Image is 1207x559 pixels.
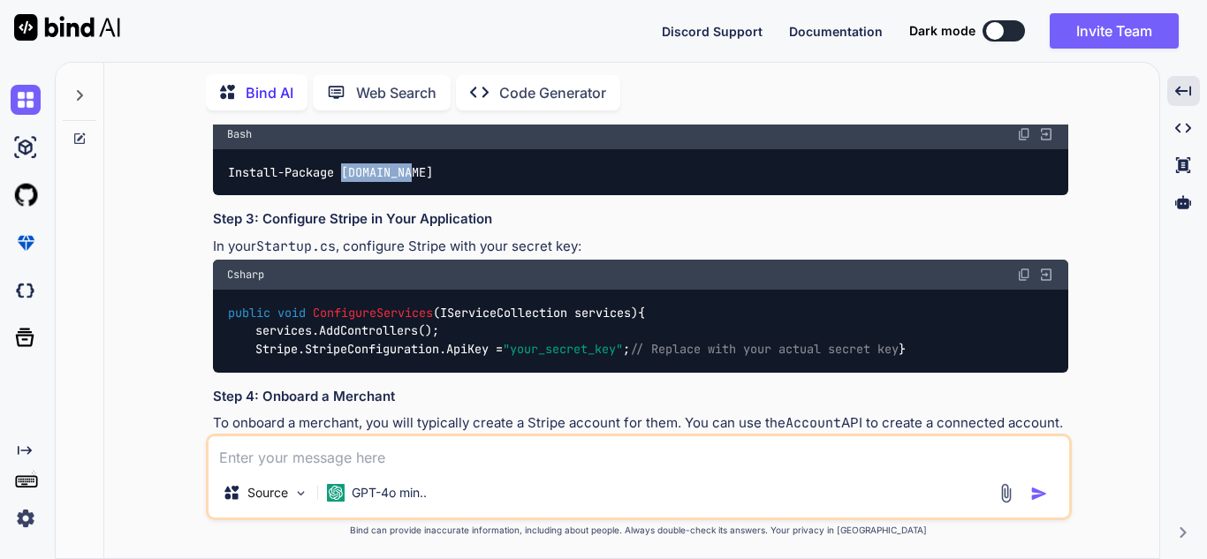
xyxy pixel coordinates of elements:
span: ( ) [228,305,638,321]
code: Install-Package [DOMAIN_NAME] [227,163,435,182]
span: "your_secret_key" [503,341,623,357]
h3: Step 4: Onboard a Merchant [213,387,1068,407]
span: Discord Support [662,24,763,39]
span: IServiceCollection services [440,305,631,321]
img: Pick Models [293,486,308,501]
span: // Replace with your actual secret key [630,341,899,357]
button: Invite Team [1050,13,1179,49]
img: Open in Browser [1038,267,1054,283]
h3: Step 3: Configure Stripe in Your Application [213,209,1068,230]
p: Bind can provide inaccurate information, including about people. Always double-check its answers.... [206,524,1072,537]
img: attachment [996,483,1016,503]
img: premium [11,228,41,258]
img: settings [11,503,41,533]
button: Documentation [789,22,883,41]
img: copy [1017,127,1031,141]
span: Dark mode [909,22,975,40]
img: copy [1017,268,1031,282]
p: Web Search [356,82,436,103]
p: Code Generator [499,82,606,103]
span: Bash [227,127,252,141]
p: In your , configure Stripe with your secret key: [213,237,1068,257]
img: darkCloudIdeIcon [11,276,41,306]
span: ConfigureServices [313,305,433,321]
img: githubLight [11,180,41,210]
code: Startup.cs [256,238,336,255]
span: void [277,305,306,321]
span: Csharp [227,268,264,282]
span: Documentation [789,24,883,39]
img: Open in Browser [1038,126,1054,142]
p: GPT-4o min.. [352,484,427,502]
button: Discord Support [662,22,763,41]
code: { services.AddControllers(); Stripe.StripeConfiguration.ApiKey = ; } [227,304,907,359]
img: ai-studio [11,132,41,162]
code: Account [786,414,841,432]
img: Bind AI [14,14,120,41]
p: Bind AI [246,82,293,103]
img: chat [11,85,41,115]
img: GPT-4o mini [327,484,345,502]
span: public [228,305,270,321]
p: To onboard a merchant, you will typically create a Stripe account for them. You can use the API t... [213,413,1068,434]
img: icon [1030,485,1048,502]
p: Source [247,484,288,502]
